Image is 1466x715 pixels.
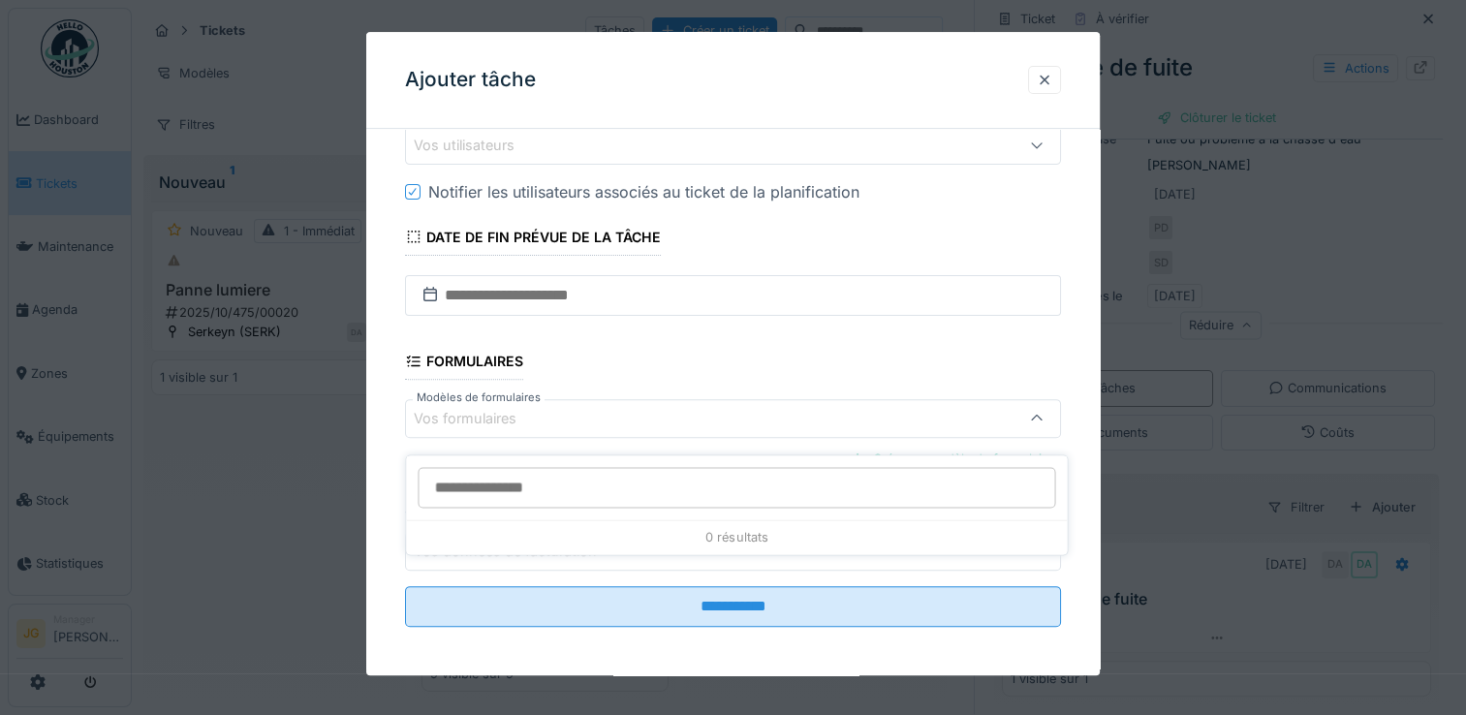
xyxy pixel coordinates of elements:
div: Vos formulaires [414,408,544,429]
label: Modèles de formulaires [413,389,545,406]
h3: Ajouter tâche [405,68,536,92]
div: Vos utilisateurs [414,135,542,156]
div: Notifier les utilisateurs associés au ticket de la planification [428,180,859,203]
label: Utilisateurs [413,116,480,133]
div: Créer un modèle de formulaire [842,446,1061,472]
div: Formulaires [405,347,523,380]
div: Date de fin prévue de la tâche [405,223,661,256]
div: 0 résultats [406,519,1067,554]
div: Vos données de facturation [414,542,624,563]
